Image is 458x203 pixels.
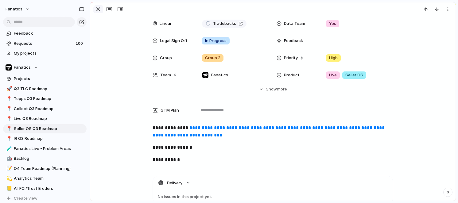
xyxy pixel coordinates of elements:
[14,64,31,71] span: Fanatics
[6,96,12,102] button: 📍
[14,155,84,162] span: Backlog
[6,86,12,92] button: 🚀
[3,29,87,38] a: Feedback
[3,194,87,203] button: Create view
[6,165,11,172] div: 📝
[3,74,87,83] a: Projects
[153,176,393,190] button: Delivery
[14,146,84,152] span: Fanatics Live - Problem Areas
[6,145,11,152] div: 🧪
[3,84,87,94] a: 🚀Q3 TLC Roadmap
[202,20,246,28] a: Tradebacks
[14,30,84,36] span: Feedback
[153,84,393,95] button: Showmore
[3,164,87,173] a: 📝Q4 Team Roadmap (Planning)
[3,124,87,133] a: 📍Seller OS Q3 Roadmap
[345,72,363,78] span: Seller OS
[6,6,22,12] span: fanatics
[160,21,172,27] span: Linear
[160,72,171,78] span: Team
[76,40,84,47] span: 100
[3,4,33,14] button: fanatics
[160,38,187,44] span: Legal Sign Off
[6,126,12,132] button: 📍
[6,95,11,102] div: 📍
[329,72,337,78] span: Live
[213,21,236,27] span: Tradebacks
[161,107,179,113] span: GTM Plan
[329,55,338,61] span: High
[14,116,84,122] span: Live Q3 Roadmap
[6,115,11,122] div: 📍
[6,135,11,142] div: 📍
[14,40,74,47] span: Requests
[6,85,11,92] div: 🚀
[3,184,87,193] a: 📒All FCI/Trust Eroders
[6,166,12,172] button: 📝
[284,55,298,61] span: Priority
[3,174,87,183] a: 💫Analytics Team
[3,144,87,153] a: 🧪Fanatics Live - Problem Areas
[329,21,336,27] span: Yes
[6,146,12,152] button: 🧪
[6,186,12,192] button: 📒
[14,96,84,102] span: Topps Q3 Roadmap
[277,86,287,92] span: more
[14,136,84,142] span: IR Q3 Roadmap
[211,72,228,78] span: Fanatics
[14,126,84,132] span: Seller OS Q3 Roadmap
[6,125,11,132] div: 📍
[284,21,305,27] span: Data Team
[6,185,11,192] div: 📒
[6,105,11,112] div: 📍
[6,175,12,182] button: 💫
[14,50,84,56] span: My projects
[3,63,87,72] button: Fanatics
[3,49,87,58] a: My projects
[3,134,87,143] a: 📍IR Q3 Roadmap
[6,155,12,162] button: 🤖
[14,186,84,192] span: All FCI/Trust Eroders
[205,38,227,44] span: In Progress
[14,76,84,82] span: Projects
[6,136,12,142] button: 📍
[6,175,11,182] div: 💫
[6,106,12,112] button: 📍
[14,166,84,172] span: Q4 Team Roadmap (Planning)
[3,94,87,103] a: 📍Topps Q3 Roadmap
[3,104,87,113] a: 📍Collect Q3 Roadmap
[6,155,11,162] div: 🤖
[160,55,172,61] span: Group
[266,86,277,92] span: Show
[284,38,303,44] span: Feedback
[6,116,12,122] button: 📍
[14,106,84,112] span: Collect Q3 Roadmap
[14,195,37,201] span: Create view
[14,175,84,182] span: Analytics Team
[3,154,87,163] a: 🤖Backlog
[14,86,84,92] span: Q3 TLC Roadmap
[3,39,87,48] a: Requests100
[284,72,300,78] span: Product
[3,114,87,123] a: 📍Live Q3 Roadmap
[205,55,220,61] span: Group 2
